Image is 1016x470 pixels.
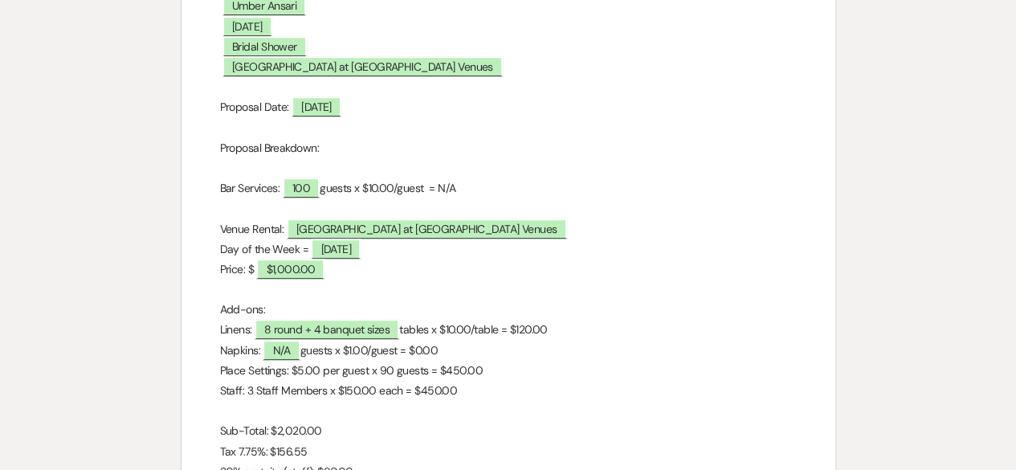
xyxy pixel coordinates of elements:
span: 8 round + 4 banquet sizes [255,319,399,339]
p: Place Settings: $5.00 per guest x 90 guests = $450.00 [220,361,797,381]
p: Venue Rental: [220,219,797,239]
p: Proposal Breakdown: [220,138,797,158]
span: [DATE] [292,96,341,116]
p: Price: $ [220,260,797,280]
p: Linens: tables x $10.00/table = $120.00 [220,320,797,340]
p: Napkins: guests x $1.00/guest = $0.00 [220,341,797,361]
p: Sub-Total: $2,020.00 [220,421,797,441]
p: Proposal Date: [220,97,797,117]
span: [DATE] [311,239,361,259]
span: Bridal Shower [222,36,307,56]
p: Staff: 3 Staff Members x $150.00 each = $450.00 [220,381,797,401]
span: $1,000.00 [256,259,324,279]
span: N/A [263,340,300,360]
span: [GEOGRAPHIC_DATA] at [GEOGRAPHIC_DATA] Venues [222,56,503,76]
p: Add-ons: [220,300,797,320]
p: Bar Services: guests x $10.00/guest = N/A [220,178,797,198]
span: [DATE] [222,16,272,36]
p: Tax 7.75%: $156.55 [220,442,797,462]
span: 100 [283,178,320,198]
span: [GEOGRAPHIC_DATA] at [GEOGRAPHIC_DATA] Venues [287,219,567,239]
p: Day of the Week = [220,239,797,260]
